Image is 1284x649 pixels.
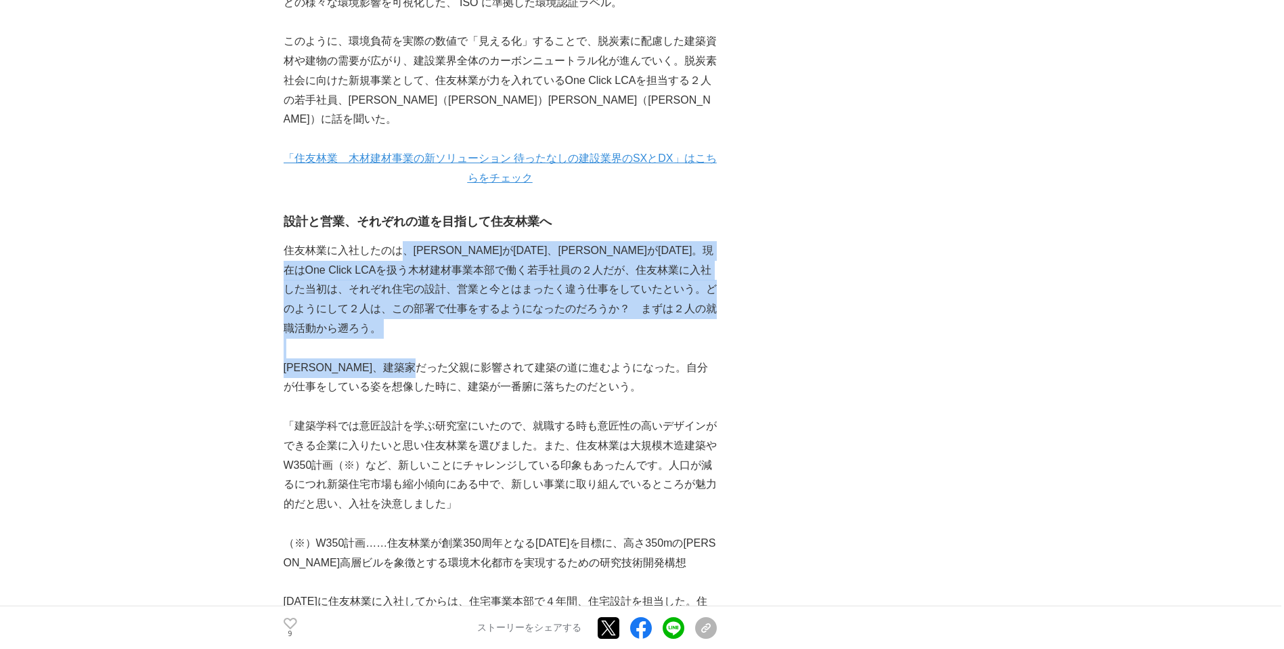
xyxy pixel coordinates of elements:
[284,241,717,339] p: 住友林業に入社したのは、[PERSON_NAME]が[DATE]、[PERSON_NAME]が[DATE]。現在はOne Click LCAを扱う木材建材事業本部で働く若手社員の２人だが、住友林...
[284,534,717,573] p: （※）W350計画……住友林業が創業350周年となる[DATE]を目標に、高さ350mの[PERSON_NAME]高層ビルを象徴とする環境木化都市を実現するための研究技術開発構想
[284,152,717,184] a: 「住友林業 木材建材事業の新ソリューション 待ったなしの建設業界のSXとDX」はこちらをチェック
[284,631,297,637] p: 9
[284,32,717,129] p: このように、環境負荷を実際の数値で「見える化」することで、脱炭素に配慮した建築資材や建物の需要が広がり、建設業界全体のカーボンニュートラル化が進んでいく。脱炭素社会に向けた新規事業として、住友林...
[284,212,717,232] h3: 設計と営業、それぞれの道を目指して住友林業へ
[284,358,717,398] p: [PERSON_NAME]、建築家だった父親に影響されて建築の道に進むようになった。自分が仕事をしている姿を想像した時に、建築が一番腑に落ちたのだという。
[477,622,581,634] p: ストーリーをシェアする
[284,417,717,514] p: 「建築学科では意匠設計を学ぶ研究室にいたので、就職する時も意匠性の高いデザインができる企業に入りたいと思い住友林業を選びました。また、住友林業は大規模木造建築やW350計画（※）など、新しいこと...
